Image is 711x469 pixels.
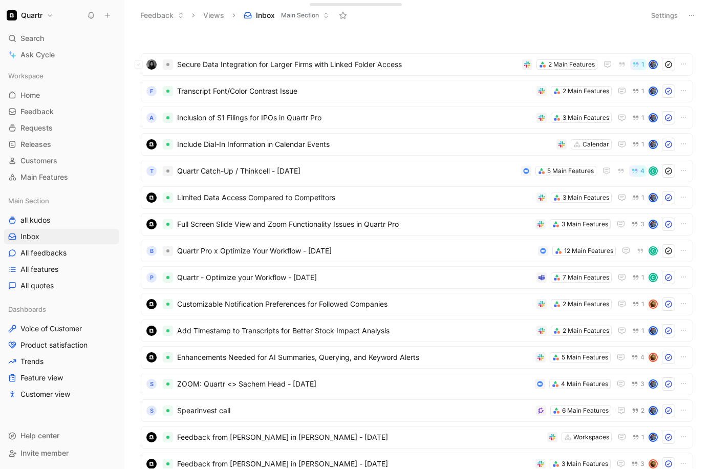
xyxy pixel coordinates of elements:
[4,278,119,293] a: All quotes
[4,337,119,353] a: Product satisfaction
[177,245,534,257] span: Quartr Pro x Optimize Your Workflow - [DATE]
[650,460,657,467] img: avatar
[4,68,119,83] div: Workspace
[20,90,40,100] span: Home
[650,141,657,148] img: avatar
[630,432,647,443] button: 1
[650,167,657,175] div: C
[4,428,119,443] div: Help center
[561,379,608,389] div: 4 Main Features
[640,354,644,360] span: 4
[563,193,609,203] div: 3 Main Features
[4,31,119,46] div: Search
[4,193,119,293] div: Main Sectionall kudosInboxAll feedbacksAll featuresAll quotes
[141,186,693,209] a: logoLimited Data Access Compared to Competitors3 Main Features1avatar
[562,219,608,229] div: 3 Main Features
[177,165,517,177] span: Quartr Catch-Up / Thinkcell - [DATE]
[20,215,50,225] span: all kudos
[177,138,552,151] span: Include Dial-In Information in Calendar Events
[4,370,119,386] a: Feature view
[146,459,157,469] img: logo
[177,112,532,124] span: Inclusion of S1 Filings for IPOs in Quartr Pro
[20,281,54,291] span: All quotes
[8,71,44,81] span: Workspace
[4,321,119,336] a: Voice of Customer
[146,272,157,283] div: P
[4,229,119,244] a: Inbox
[4,104,119,119] a: Feedback
[629,378,647,390] button: 3
[630,299,647,310] button: 1
[650,221,657,228] img: avatar
[146,299,157,309] img: logo
[146,432,157,442] img: logo
[629,219,647,230] button: 3
[177,378,531,390] span: ZOOM: Quartr <> Sachem Head - [DATE]
[141,240,693,262] a: BQuartr Pro x Optimize Your Workflow - [DATE]12 Main FeaturesC
[7,10,17,20] img: Quartr
[141,80,693,102] a: FTranscript Font/Color Contrast Issue2 Main Features1avatar
[141,213,693,236] a: logoFull Screen Slide View and Zoom Functionality Issues in Quartr Pro3 Main Features3avatar
[141,266,693,289] a: PQuartr - Optimize your Workflow - [DATE]7 Main Features1C
[562,352,608,363] div: 5 Main Features
[650,354,657,361] img: avatar
[563,299,609,309] div: 2 Main Features
[20,172,68,182] span: Main Features
[21,11,42,20] h1: Quartr
[650,327,657,334] img: avatar
[630,112,647,123] button: 1
[4,137,119,152] a: Releases
[630,325,647,336] button: 1
[177,218,531,230] span: Full Screen Slide View and Zoom Functionality Issues in Quartr Pro
[4,302,119,402] div: DashboardsVoice of CustomerProduct satisfactionTrendsFeature viewCustomer view
[564,246,613,256] div: 12 Main Features
[641,195,644,201] span: 1
[20,340,88,350] span: Product satisfaction
[177,85,532,97] span: Transcript Font/Color Contrast Issue
[141,399,693,422] a: SSpearinvest call6 Main Features2avatar
[146,379,157,389] div: S
[146,406,157,416] div: S
[136,8,188,23] button: Feedback
[239,8,334,23] button: InboxMain Section
[256,10,275,20] span: Inbox
[146,352,157,363] img: logo
[4,120,119,136] a: Requests
[177,325,532,337] span: Add Timestamp to Transcripts for Better Stock Impact Analysis
[20,156,57,166] span: Customers
[563,272,609,283] div: 7 Main Features
[641,434,644,440] span: 1
[146,219,157,229] img: logo
[650,407,657,414] img: avatar
[650,194,657,201] img: avatar
[650,301,657,308] img: avatar
[20,356,44,367] span: Trends
[650,274,657,281] div: C
[4,47,119,62] a: Ask Cycle
[4,387,119,402] a: Customer view
[547,166,594,176] div: 5 Main Features
[20,248,67,258] span: All feedbacks
[20,123,53,133] span: Requests
[562,406,609,416] div: 6 Main Features
[4,212,119,228] a: all kudos
[20,373,63,383] span: Feature view
[146,86,157,96] div: F
[20,431,59,440] span: Help center
[177,404,532,417] span: Spearinvest call
[177,351,531,364] span: Enhancements Needed for AI Summaries, Querying, and Keyword Alerts
[4,153,119,168] a: Customers
[630,59,647,70] button: 1
[641,328,644,334] span: 1
[20,449,69,457] span: Invite member
[4,445,119,461] div: Invite member
[563,86,609,96] div: 2 Main Features
[650,380,657,388] img: avatar
[573,432,609,442] div: Workspaces
[146,326,157,336] img: logo
[20,106,54,117] span: Feedback
[4,262,119,277] a: All features
[641,88,644,94] span: 1
[563,113,609,123] div: 3 Main Features
[641,274,644,281] span: 1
